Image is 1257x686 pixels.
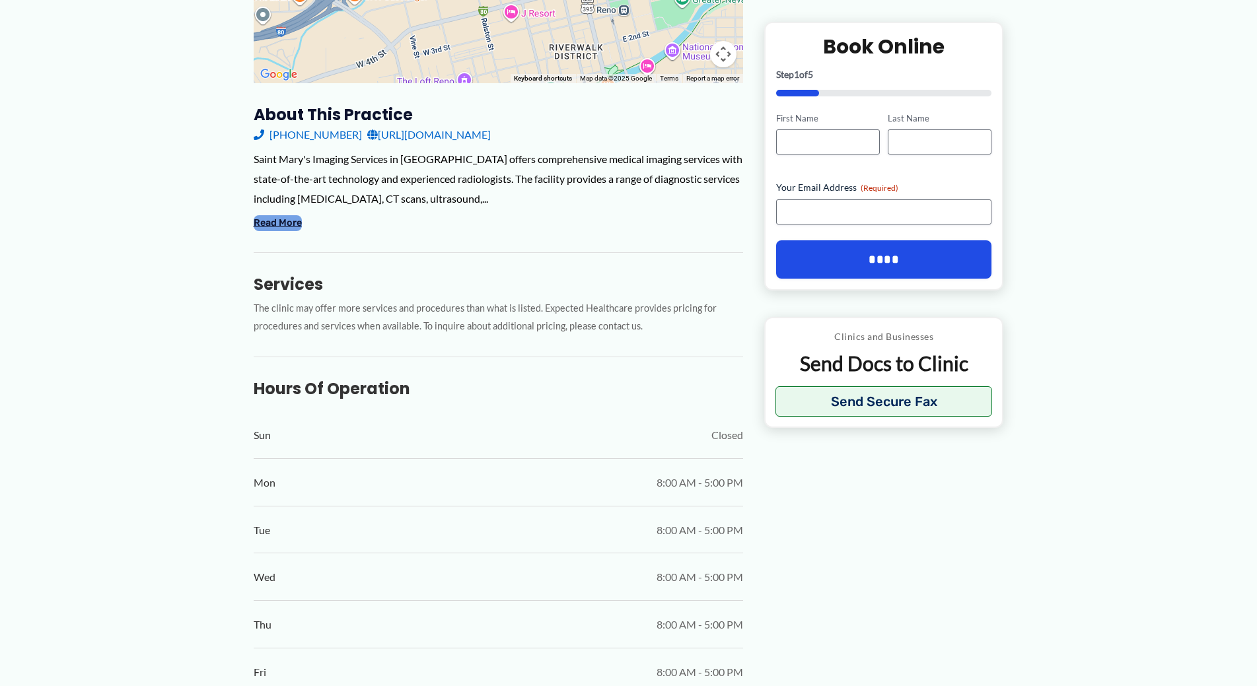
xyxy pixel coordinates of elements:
span: Tue [254,520,270,540]
span: 8:00 AM - 5:00 PM [657,567,743,587]
h3: Hours of Operation [254,378,743,399]
button: Keyboard shortcuts [514,74,572,83]
span: Map data ©2025 Google [580,75,652,82]
a: Open this area in Google Maps (opens a new window) [257,66,301,83]
span: 5 [808,68,813,79]
span: 8:00 AM - 5:00 PM [657,520,743,540]
label: Your Email Address [776,181,992,194]
a: Report a map error [686,75,739,82]
span: 1 [794,68,799,79]
span: 8:00 AM - 5:00 PM [657,615,743,635]
p: The clinic may offer more services and procedures than what is listed. Expected Healthcare provid... [254,300,743,335]
a: [URL][DOMAIN_NAME] [367,125,491,145]
img: Google [257,66,301,83]
label: Last Name [888,112,991,124]
p: Clinics and Businesses [775,328,993,345]
h3: Services [254,274,743,294]
button: Send Secure Fax [775,386,993,417]
h2: Book Online [776,33,992,59]
span: (Required) [861,183,898,193]
button: Read More [254,215,302,231]
button: Map camera controls [710,41,736,67]
span: Sun [254,425,271,445]
span: 8:00 AM - 5:00 PM [657,473,743,493]
span: Wed [254,567,275,587]
p: Send Docs to Clinic [775,351,993,376]
div: Saint Mary's Imaging Services in [GEOGRAPHIC_DATA] offers comprehensive medical imaging services ... [254,149,743,208]
span: Thu [254,615,271,635]
h3: About this practice [254,104,743,125]
label: First Name [776,112,880,124]
span: 8:00 AM - 5:00 PM [657,662,743,682]
span: Mon [254,473,275,493]
a: [PHONE_NUMBER] [254,125,362,145]
a: Terms (opens in new tab) [660,75,678,82]
p: Step of [776,69,992,79]
span: Closed [711,425,743,445]
span: Fri [254,662,266,682]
